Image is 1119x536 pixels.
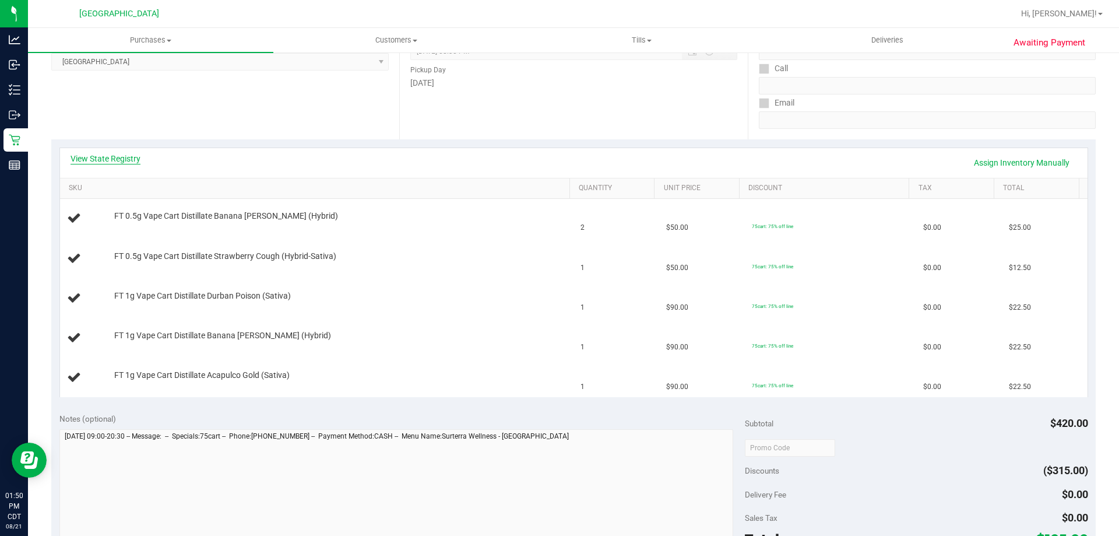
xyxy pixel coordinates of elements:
[745,460,779,481] span: Discounts
[9,34,20,45] inline-svg: Analytics
[1009,222,1031,233] span: $25.00
[580,262,585,274] span: 1
[923,342,941,353] span: $0.00
[923,262,941,274] span: $0.00
[1050,417,1088,429] span: $420.00
[5,491,23,522] p: 01:50 PM CDT
[9,109,20,121] inline-svg: Outbound
[752,343,793,349] span: 75cart: 75% off line
[1009,262,1031,274] span: $12.50
[12,443,47,478] iframe: Resource center
[114,330,331,341] span: FT 1g Vape Cart Distillate Banana [PERSON_NAME] (Hybrid)
[666,302,688,313] span: $90.00
[114,290,291,302] span: FT 1g Vape Cart Distillate Durban Poison (Sativa)
[1062,488,1088,500] span: $0.00
[1043,464,1088,477] span: ($315.00)
[752,303,793,309] span: 75cart: 75% off line
[745,490,786,499] span: Delivery Fee
[9,84,20,96] inline-svg: Inventory
[666,262,688,274] span: $50.00
[273,28,519,52] a: Customers
[9,159,20,171] inline-svg: Reports
[580,222,585,233] span: 2
[1014,36,1085,50] span: Awaiting Payment
[579,184,650,193] a: Quantity
[519,35,763,45] span: Tills
[666,342,688,353] span: $90.00
[1003,184,1074,193] a: Total
[69,184,565,193] a: SKU
[519,28,764,52] a: Tills
[114,251,336,262] span: FT 0.5g Vape Cart Distillate Strawberry Cough (Hybrid-Sativa)
[1009,342,1031,353] span: $22.50
[752,383,793,388] span: 75cart: 75% off line
[752,223,793,229] span: 75cart: 75% off line
[664,184,735,193] a: Unit Price
[745,439,835,457] input: Promo Code
[1021,9,1097,18] span: Hi, [PERSON_NAME]!
[1009,381,1031,393] span: $22.50
[5,522,23,531] p: 08/21
[1009,302,1031,313] span: $22.50
[759,60,788,77] label: Call
[9,134,20,146] inline-svg: Retail
[410,65,446,75] label: Pickup Day
[580,302,585,313] span: 1
[923,381,941,393] span: $0.00
[745,513,777,523] span: Sales Tax
[748,184,905,193] a: Discount
[580,342,585,353] span: 1
[666,222,688,233] span: $50.00
[919,184,990,193] a: Tax
[580,381,585,393] span: 1
[410,77,737,89] div: [DATE]
[966,153,1077,173] a: Assign Inventory Manually
[274,35,518,45] span: Customers
[745,419,773,428] span: Subtotal
[28,28,273,52] a: Purchases
[59,414,116,423] span: Notes (optional)
[9,59,20,71] inline-svg: Inbound
[856,35,919,45] span: Deliveries
[759,94,794,111] label: Email
[28,35,273,45] span: Purchases
[666,381,688,393] span: $90.00
[759,77,1096,94] input: Format: (999) 999-9999
[114,211,338,222] span: FT 0.5g Vape Cart Distillate Banana [PERSON_NAME] (Hybrid)
[923,302,941,313] span: $0.00
[765,28,1010,52] a: Deliveries
[114,370,290,381] span: FT 1g Vape Cart Distillate Acapulco Gold (Sativa)
[71,153,140,164] a: View State Registry
[752,264,793,269] span: 75cart: 75% off line
[923,222,941,233] span: $0.00
[1062,512,1088,524] span: $0.00
[79,9,159,19] span: [GEOGRAPHIC_DATA]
